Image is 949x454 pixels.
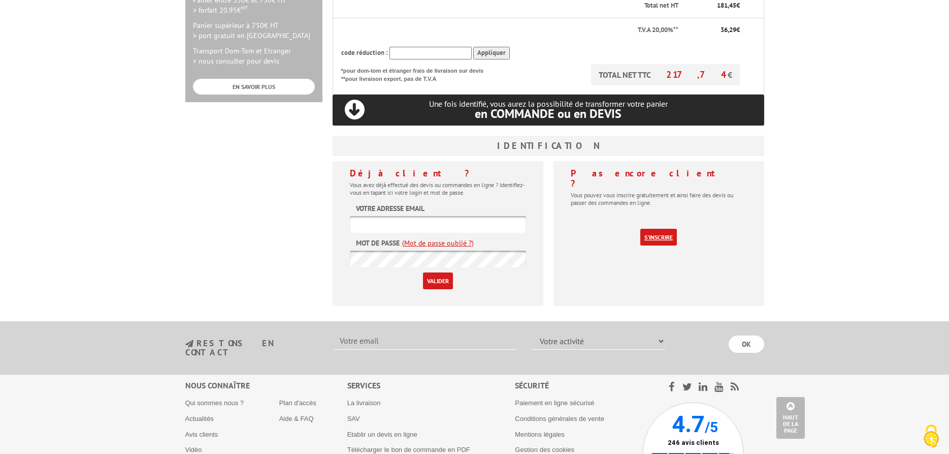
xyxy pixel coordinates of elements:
span: 36,29 [721,25,736,34]
a: Avis clients [185,431,218,438]
p: Transport Dom-Tom et Etranger [193,46,315,66]
p: Vous avez déjà effectué des devis ou commandes en ligne ? Identifiez-vous en tapant ici votre log... [350,181,526,196]
label: Votre adresse email [356,203,424,214]
a: Conditions générales de vente [515,415,604,422]
span: > port gratuit en [GEOGRAPHIC_DATA] [193,31,310,40]
span: 217,74 [666,69,728,80]
input: OK [729,336,764,353]
a: Qui sommes nous ? [185,399,244,407]
sup: HT [241,4,248,11]
button: Cookies (fenêtre modale) [913,419,949,454]
a: Aide & FAQ [279,415,314,422]
input: Valider [423,273,453,289]
a: Paiement en ligne sécurisé [515,399,594,407]
div: Services [347,380,515,391]
div: Nous connaître [185,380,347,391]
a: SAV [347,415,360,422]
a: Gestion des cookies [515,446,574,453]
p: Total net HT [341,1,678,11]
label: Mot de passe [356,238,400,248]
a: Actualités [185,415,214,422]
a: Mentions légales [515,431,565,438]
a: Etablir un devis en ligne [347,431,417,438]
p: € [688,25,740,35]
a: EN SAVOIR PLUS [193,79,315,95]
div: Sécurité [515,380,642,391]
h4: Pas encore client ? [571,168,747,189]
p: *pour dom-tom et étranger frais de livraison sur devis **pour livraison export, pas de T.V.A [341,64,494,83]
img: newsletter.jpg [185,340,193,348]
a: Haut de la page [776,397,805,439]
a: La livraison [347,399,381,407]
input: Appliquer [473,47,510,59]
a: S'inscrire [640,229,677,246]
p: T.V.A 20,00%** [341,25,678,35]
h3: Identification [333,136,764,156]
p: Vous pouvez vous inscrire gratuitement et ainsi faire des devis ou passer des commandes en ligne. [571,191,747,206]
h3: restons en contact [185,339,319,357]
p: Une fois identifié, vous aurez la possibilité de transformer votre panier [333,99,764,120]
a: Télécharger le bon de commande en PDF [347,446,470,453]
p: TOTAL NET TTC € [591,64,740,85]
p: Panier supérieur à 750€ HT [193,20,315,41]
span: code réduction : [341,48,388,57]
a: Vidéo [185,446,202,453]
a: Plan d'accès [279,399,316,407]
img: Cookies (fenêtre modale) [919,423,944,449]
a: (Mot de passe oublié ?) [402,238,474,248]
input: Votre email [334,332,516,350]
span: 181,45 [717,1,736,10]
p: € [688,1,740,11]
span: > forfait 20.95€ [193,6,248,15]
span: > nous consulter pour devis [193,56,279,66]
h4: Déjà client ? [350,168,526,178]
span: en COMMANDE ou en DEVIS [475,106,621,122]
